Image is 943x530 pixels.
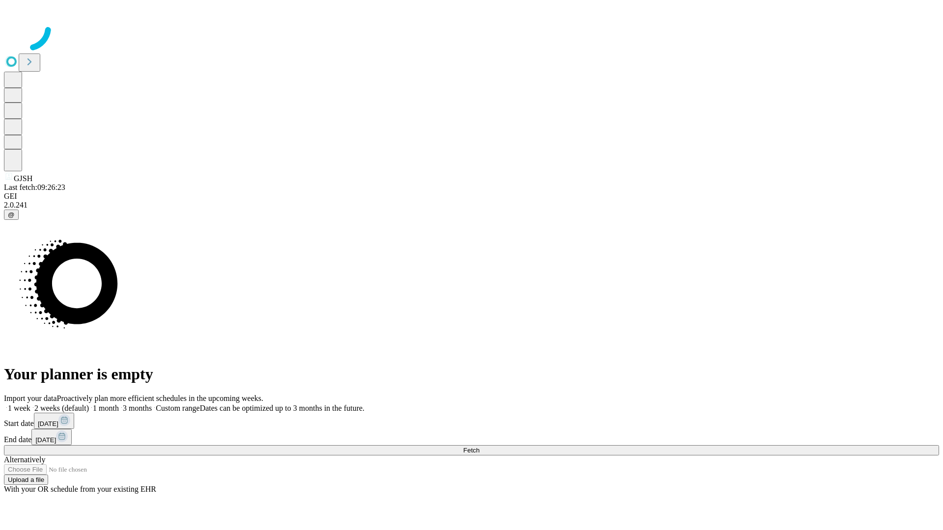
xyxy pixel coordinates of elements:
[8,404,30,412] span: 1 week
[4,192,939,201] div: GEI
[93,404,119,412] span: 1 month
[200,404,364,412] span: Dates can be optimized up to 3 months in the future.
[14,174,32,183] span: GJSH
[57,394,263,402] span: Proactively plan more efficient schedules in the upcoming weeks.
[4,365,939,383] h1: Your planner is empty
[31,429,72,445] button: [DATE]
[34,404,89,412] span: 2 weeks (default)
[4,210,19,220] button: @
[4,485,156,493] span: With your OR schedule from your existing EHR
[4,413,939,429] div: Start date
[4,183,65,191] span: Last fetch: 09:26:23
[123,404,152,412] span: 3 months
[4,394,57,402] span: Import your data
[463,447,479,454] span: Fetch
[4,429,939,445] div: End date
[38,420,58,427] span: [DATE]
[156,404,199,412] span: Custom range
[4,455,45,464] span: Alternatively
[4,475,48,485] button: Upload a file
[35,436,56,444] span: [DATE]
[8,211,15,218] span: @
[34,413,74,429] button: [DATE]
[4,201,939,210] div: 2.0.241
[4,445,939,455] button: Fetch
